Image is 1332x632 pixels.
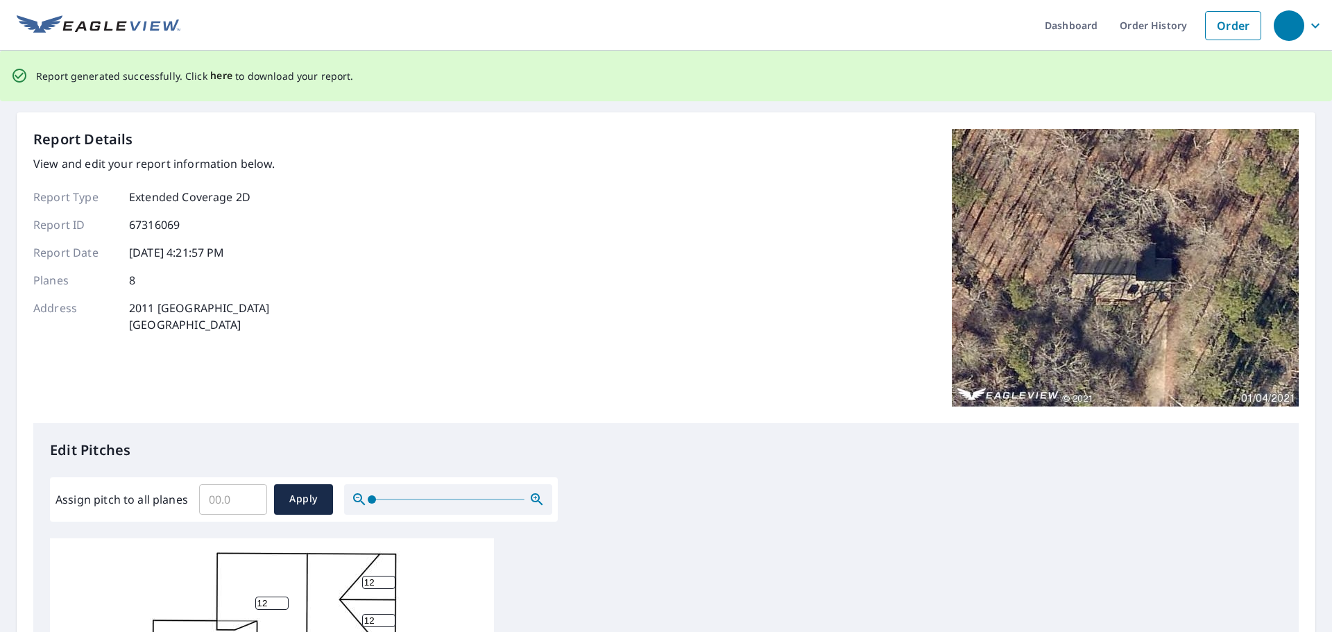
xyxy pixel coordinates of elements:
p: Edit Pitches [50,440,1282,461]
p: Report Type [33,189,117,205]
p: [DATE] 4:21:57 PM [129,244,225,261]
label: Assign pitch to all planes [55,491,188,508]
button: Apply [274,484,333,515]
img: Top image [952,129,1299,407]
a: Order [1205,11,1261,40]
input: 00.0 [199,480,267,519]
p: Address [33,300,117,333]
p: Report Details [33,129,133,150]
p: View and edit your report information below. [33,155,275,172]
span: Apply [285,490,322,508]
p: Report generated successfully. Click to download your report. [36,67,354,85]
button: here [210,67,233,85]
p: Extended Coverage 2D [129,189,250,205]
p: Report ID [33,216,117,233]
p: Planes [33,272,117,289]
p: 67316069 [129,216,180,233]
p: 8 [129,272,135,289]
img: EV Logo [17,15,180,36]
p: Report Date [33,244,117,261]
p: 2011 [GEOGRAPHIC_DATA] [GEOGRAPHIC_DATA] [129,300,269,333]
